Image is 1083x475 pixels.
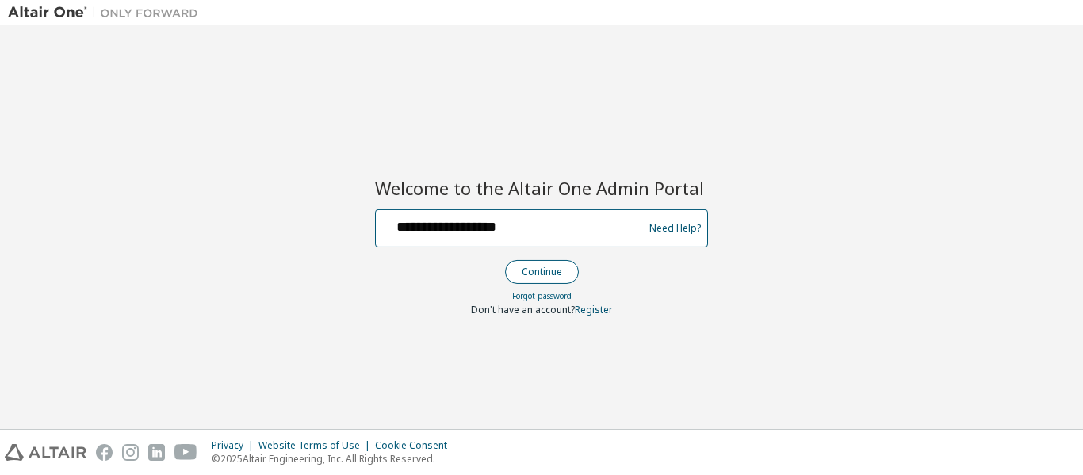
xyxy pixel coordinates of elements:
div: Privacy [212,439,258,452]
span: Don't have an account? [471,303,575,316]
img: youtube.svg [174,444,197,461]
img: instagram.svg [122,444,139,461]
img: facebook.svg [96,444,113,461]
a: Need Help? [649,228,701,228]
img: linkedin.svg [148,444,165,461]
p: © 2025 Altair Engineering, Inc. All Rights Reserved. [212,452,457,465]
a: Forgot password [512,290,572,301]
img: Altair One [8,5,206,21]
h2: Welcome to the Altair One Admin Portal [375,177,708,199]
img: altair_logo.svg [5,444,86,461]
button: Continue [505,260,579,284]
div: Website Terms of Use [258,439,375,452]
a: Register [575,303,613,316]
div: Cookie Consent [375,439,457,452]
